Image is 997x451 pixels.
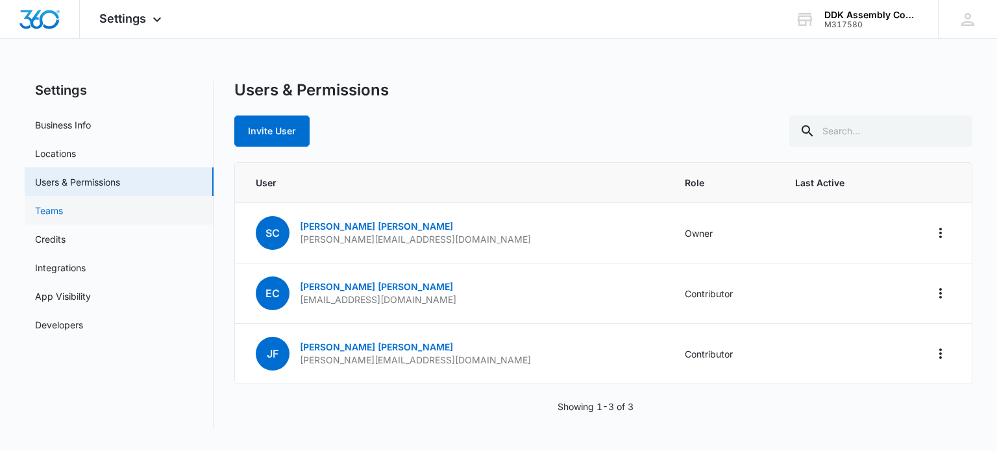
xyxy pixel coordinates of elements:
a: Users & Permissions [35,175,120,189]
button: Invite User [234,116,310,147]
span: Role [685,176,764,189]
a: App Visibility [35,289,91,303]
button: Actions [930,283,951,304]
span: EC [256,276,289,310]
a: Business Info [35,118,91,132]
p: [EMAIL_ADDRESS][DOMAIN_NAME] [300,293,456,306]
td: Owner [669,203,780,263]
td: Contributor [669,263,780,324]
a: Credits [35,232,66,246]
span: Settings [99,12,146,25]
a: EC [256,288,289,299]
span: Last Active [795,176,876,189]
a: Developers [35,318,83,332]
div: account name [824,10,919,20]
input: Search... [789,116,972,147]
a: Integrations [35,261,86,274]
p: [PERSON_NAME][EMAIL_ADDRESS][DOMAIN_NAME] [300,354,531,367]
td: Contributor [669,324,780,384]
a: Teams [35,204,63,217]
a: Invite User [234,125,310,136]
p: Showing 1-3 of 3 [558,400,634,413]
span: SC [256,216,289,250]
a: [PERSON_NAME] [PERSON_NAME] [300,221,453,232]
p: [PERSON_NAME][EMAIL_ADDRESS][DOMAIN_NAME] [300,233,531,246]
a: Locations [35,147,76,160]
a: JF [256,348,289,360]
div: account id [824,20,919,29]
button: Actions [930,343,951,364]
a: [PERSON_NAME] [PERSON_NAME] [300,281,453,292]
h2: Settings [25,80,214,100]
span: User [256,176,654,189]
button: Actions [930,223,951,243]
h1: Users & Permissions [234,80,389,100]
a: [PERSON_NAME] [PERSON_NAME] [300,341,453,352]
a: SC [256,228,289,239]
span: JF [256,337,289,371]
